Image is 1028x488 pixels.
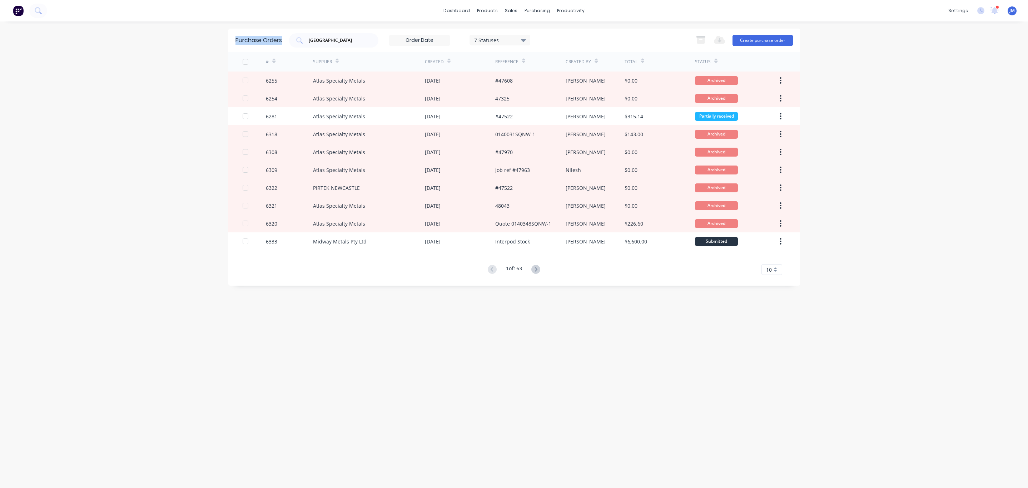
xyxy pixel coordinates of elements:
[695,148,738,157] div: Archived
[1009,8,1015,14] span: JM
[495,166,530,174] div: job ref #47963
[625,202,637,210] div: $0.00
[625,130,643,138] div: $143.00
[495,148,513,156] div: #47970
[389,35,450,46] input: Order Date
[495,184,513,192] div: #47522
[766,266,772,273] span: 10
[732,35,793,46] button: Create purchase order
[473,5,501,16] div: products
[425,113,441,120] div: [DATE]
[566,113,606,120] div: [PERSON_NAME]
[266,166,277,174] div: 6309
[625,113,643,120] div: $315.14
[313,238,367,245] div: Midway Metals Pty Ltd
[695,166,738,174] div: Archived
[695,112,738,121] div: Partially received
[235,36,282,45] div: Purchase Orders
[566,95,606,102] div: [PERSON_NAME]
[566,184,606,192] div: [PERSON_NAME]
[313,113,365,120] div: Atlas Specialty Metals
[695,237,738,246] div: Submitted
[695,219,738,228] div: Archived
[266,148,277,156] div: 6308
[266,130,277,138] div: 6318
[313,202,365,210] div: Atlas Specialty Metals
[425,148,441,156] div: [DATE]
[308,37,367,44] input: Search purchase orders...
[266,59,269,65] div: #
[566,59,591,65] div: Created By
[313,77,365,84] div: Atlas Specialty Metals
[521,5,553,16] div: purchasing
[495,95,510,102] div: 47325
[313,184,360,192] div: PIRTEK NEWCASTLE
[13,5,24,16] img: Factory
[425,95,441,102] div: [DATE]
[566,148,606,156] div: [PERSON_NAME]
[495,59,518,65] div: Reference
[625,184,637,192] div: $0.00
[625,77,637,84] div: $0.00
[495,113,513,120] div: #47522
[313,220,365,227] div: Atlas Specialty Metals
[266,95,277,102] div: 6254
[566,130,606,138] div: [PERSON_NAME]
[266,238,277,245] div: 6333
[625,220,643,227] div: $226.60
[695,201,738,210] div: Archived
[695,76,738,85] div: Archived
[625,95,637,102] div: $0.00
[495,202,510,210] div: 48043
[625,59,637,65] div: Total
[695,59,711,65] div: Status
[425,238,441,245] div: [DATE]
[425,202,441,210] div: [DATE]
[425,59,444,65] div: Created
[553,5,588,16] div: productivity
[495,220,551,227] div: Quote 0140348SQNW-1
[313,59,332,65] div: Supplier
[695,94,738,103] div: Archived
[474,36,525,44] div: 7 Statuses
[566,77,606,84] div: [PERSON_NAME]
[566,202,606,210] div: [PERSON_NAME]
[425,184,441,192] div: [DATE]
[313,95,365,102] div: Atlas Specialty Metals
[495,130,535,138] div: 0140031SQNW-1
[313,130,365,138] div: Atlas Specialty Metals
[625,148,637,156] div: $0.00
[495,238,530,245] div: Interpod Stock
[501,5,521,16] div: sales
[425,130,441,138] div: [DATE]
[695,183,738,192] div: Archived
[566,166,581,174] div: Nilesh
[625,238,647,245] div: $6,600.00
[266,77,277,84] div: 6255
[695,130,738,139] div: Archived
[425,220,441,227] div: [DATE]
[566,220,606,227] div: [PERSON_NAME]
[266,113,277,120] div: 6281
[945,5,972,16] div: settings
[425,77,441,84] div: [DATE]
[266,184,277,192] div: 6322
[313,148,365,156] div: Atlas Specialty Metals
[625,166,637,174] div: $0.00
[495,77,513,84] div: #47608
[440,5,473,16] a: dashboard
[313,166,365,174] div: Atlas Specialty Metals
[266,202,277,210] div: 6321
[506,265,522,275] div: 1 of 163
[566,238,606,245] div: [PERSON_NAME]
[266,220,277,227] div: 6320
[425,166,441,174] div: [DATE]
